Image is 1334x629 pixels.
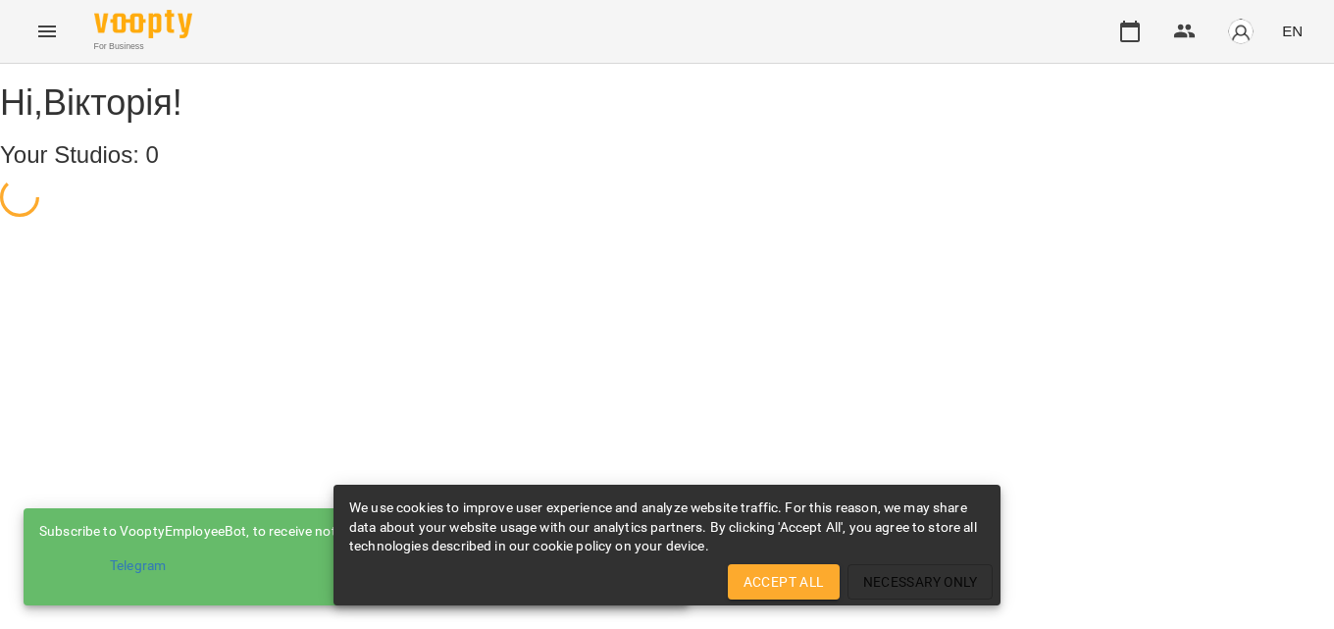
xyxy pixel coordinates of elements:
[1274,13,1310,49] button: EN
[1227,18,1255,45] img: avatar_s.png
[146,141,159,168] span: 0
[1282,21,1303,41] span: EN
[24,8,71,55] button: Menu
[94,40,192,53] span: For Business
[94,10,192,38] img: Voopty Logo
